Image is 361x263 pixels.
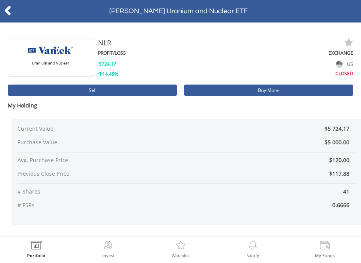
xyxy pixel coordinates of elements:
a: Watchlist [172,241,190,258]
img: View Portfolio [30,241,42,252]
label: Portfolio [27,253,45,258]
label: My Funds [315,253,335,258]
a: Buy More [184,85,353,96]
div: PROFIT/LOSS [98,50,226,56]
span: 41 [186,188,355,196]
span: $120.00 [329,156,349,164]
span: Avg. Purchase Price [17,156,186,164]
span: $724.17 [99,60,116,67]
label: Watchlist [172,253,190,258]
span: US [347,61,353,67]
div: CLOSED [226,69,354,77]
img: Watchlist [175,241,187,252]
img: View Funds [319,241,331,252]
div: NLR [98,38,289,48]
label: Notify [246,253,259,258]
a: Invest [102,241,114,258]
a: My Funds [315,241,335,258]
span: # FSRs [17,201,186,209]
img: View Notifications [247,241,259,252]
span: Purchase Value [17,138,158,146]
span: $5 724.17 [325,125,349,132]
img: EQU.US.NLR.png [22,38,80,77]
img: Invest Now [102,241,114,252]
span: Current Value [17,125,158,133]
div: EXCHANGE [226,50,354,56]
span: $5 000.00 [325,138,349,146]
div: 14.48% [98,70,226,78]
a: Sell [8,85,177,96]
span: # Shares [17,188,186,196]
span: Previous Close Price [17,170,186,178]
a: Notify [246,241,259,258]
a: Portfolio [27,241,45,258]
img: watchlist [344,38,353,47]
span: $117.88 [329,170,349,177]
span: 0.6666 [186,201,355,209]
img: flag [336,61,343,67]
label: Invest [102,253,114,258]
